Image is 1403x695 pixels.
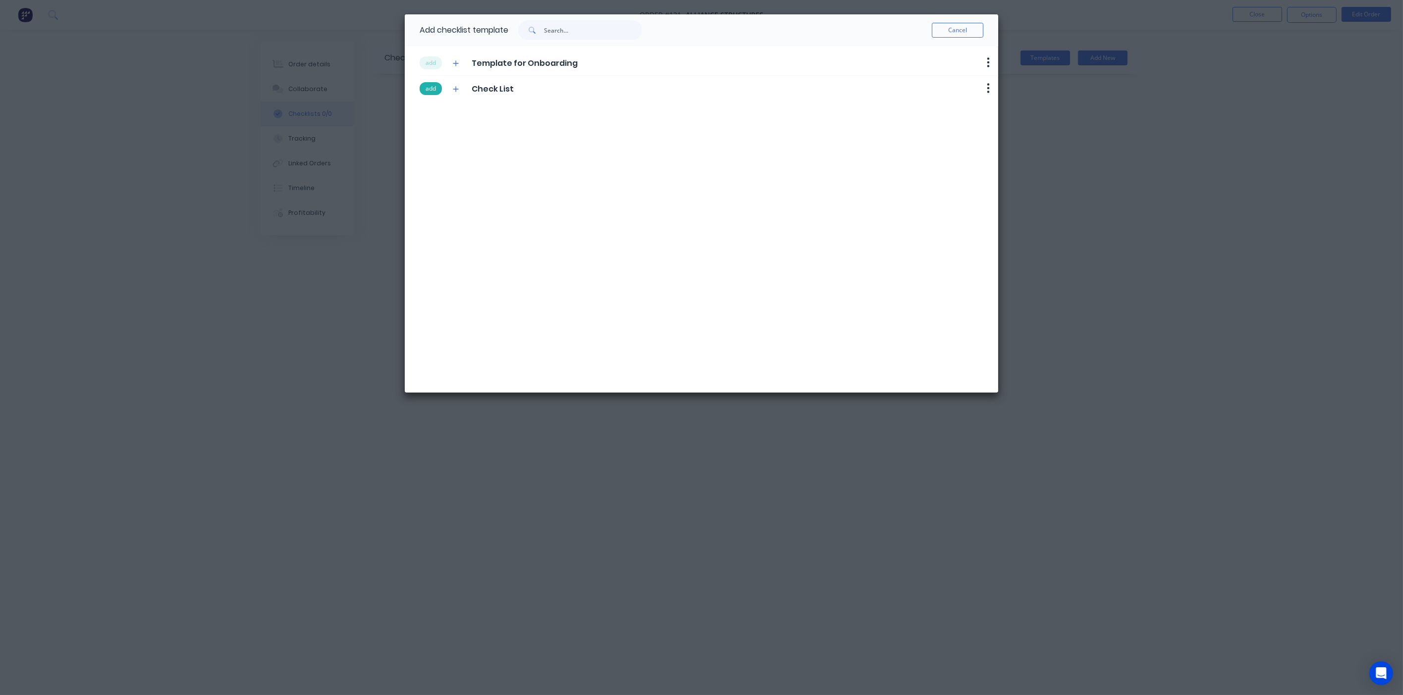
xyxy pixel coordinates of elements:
span: Check List [472,83,514,95]
button: Cancel [932,23,983,38]
button: add [420,56,442,69]
div: Add checklist template [420,14,508,46]
div: Open Intercom Messenger [1369,661,1393,685]
span: Template for Onboarding [472,57,578,69]
input: Search... [544,20,642,40]
button: add [420,82,442,95]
